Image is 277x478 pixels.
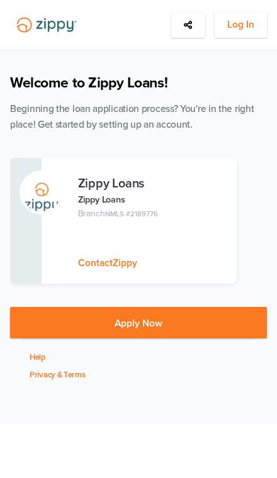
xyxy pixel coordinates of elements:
span: Log In [227,17,254,33]
a: Help [30,352,46,362]
span: Branch [78,208,106,219]
h1: Welcome to Zippy Loans! [10,74,267,92]
span: NMLS #2189776 [105,209,157,218]
img: Lender Logo [10,13,83,38]
span: Beginning the loan application process? You're in the right place! Get started by setting up an a... [10,103,254,130]
button: Apply Now [10,307,267,338]
button: Log In [215,13,267,38]
button: ContactZippy [78,255,137,271]
a: Privacy & Terms [30,370,86,380]
h3: Zippy Loans [78,177,232,191]
p: Zippy Loans [78,192,232,207]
